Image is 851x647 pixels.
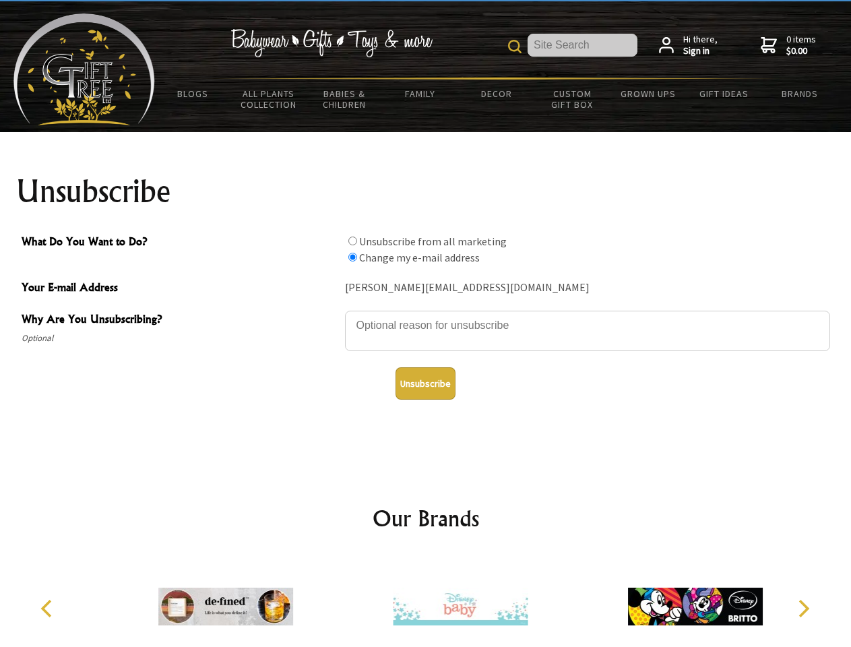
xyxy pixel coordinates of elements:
[22,279,338,299] span: Your E-mail Address
[610,80,686,108] a: Grown Ups
[230,29,433,57] img: Babywear - Gifts - Toys & more
[22,233,338,253] span: What Do You Want to Do?
[508,40,522,53] img: product search
[359,251,480,264] label: Change my e-mail address
[683,45,718,57] strong: Sign in
[231,80,307,119] a: All Plants Collection
[348,253,357,261] input: What Do You Want to Do?
[348,237,357,245] input: What Do You Want to Do?
[686,80,762,108] a: Gift Ideas
[786,33,816,57] span: 0 items
[16,175,836,208] h1: Unsubscribe
[659,34,718,57] a: Hi there,Sign in
[761,34,816,57] a: 0 items$0.00
[345,278,830,299] div: [PERSON_NAME][EMAIL_ADDRESS][DOMAIN_NAME]
[359,235,507,248] label: Unsubscribe from all marketing
[13,13,155,125] img: Babyware - Gifts - Toys and more...
[534,80,610,119] a: Custom Gift Box
[383,80,459,108] a: Family
[155,80,231,108] a: BLOGS
[786,45,816,57] strong: $0.00
[345,311,830,351] textarea: Why Are You Unsubscribing?
[27,502,825,534] h2: Our Brands
[683,34,718,57] span: Hi there,
[788,594,818,623] button: Next
[22,330,338,346] span: Optional
[528,34,637,57] input: Site Search
[34,594,63,623] button: Previous
[762,80,838,108] a: Brands
[307,80,383,119] a: Babies & Children
[22,311,338,330] span: Why Are You Unsubscribing?
[396,367,455,400] button: Unsubscribe
[458,80,534,108] a: Decor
